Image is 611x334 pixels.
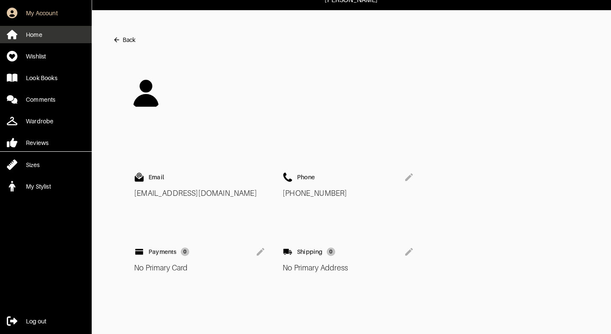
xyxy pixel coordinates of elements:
[297,173,315,181] div: Phone
[26,52,46,61] div: Wishlist
[283,247,293,257] img: svg+xml;base64,PHN2ZyBoZWlnaHQ9JzEwMHB4JyB3aWR0aD0nMTAwcHgnICBmaWxsPSIjMDAwMDAwIiB4bWxucz0iaHR0cD...
[329,249,333,255] p: 0
[134,182,266,204] div: [EMAIL_ADDRESS][DOMAIN_NAME]
[26,117,53,125] div: Wardrobe
[134,247,144,257] img: svg+xml;base64,PHN2ZyBoZWlnaHQ9JzEwMHB4JyB3aWR0aD0nMTAwcHgnICBmaWxsPSIjMDAwMDAwIiB4bWxucz0iaHR0cD...
[26,74,57,82] div: Look Books
[134,263,266,273] div: No Primary Card
[26,9,58,17] div: My Account
[26,182,51,191] div: My Stylist
[123,36,135,44] div: Back
[26,31,42,39] div: Home
[26,95,55,104] div: Comments
[26,139,48,147] div: Reviews
[283,263,414,273] div: No Primary Address
[134,172,144,182] img: svg+xml;base64,PHN2ZyBoZWlnaHQ9JzEwMHB4JyB3aWR0aD0nMTAwcHgnICBmaWxsPSIjMDAwMDAwIiB4bWxucz0iaHR0cD...
[283,172,293,182] img: svg+xml;base64,PHN2ZyBoZWlnaHQ9JzEwMHB4JyB3aWR0aD0nMTAwcHgnICBmaWxsPSIjMDAwMDAwIiB4bWxucz0iaHR0cD...
[113,31,135,48] button: Back
[283,182,414,204] div: [PHONE_NUMBER]
[129,76,163,110] img: svg+xml;base64,PHN2ZyBoZWlnaHQ9JzEwMHB4JyB3aWR0aD0nMTAwcHgnICBmaWxsPSIjMDAwMDAwIiB4bWxucz0iaHR0cD...
[26,161,39,169] div: Sizes
[297,248,322,256] div: Shipping
[149,173,164,181] div: Email
[149,248,177,256] div: Payments
[26,317,46,326] div: Log out
[183,249,187,255] p: 0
